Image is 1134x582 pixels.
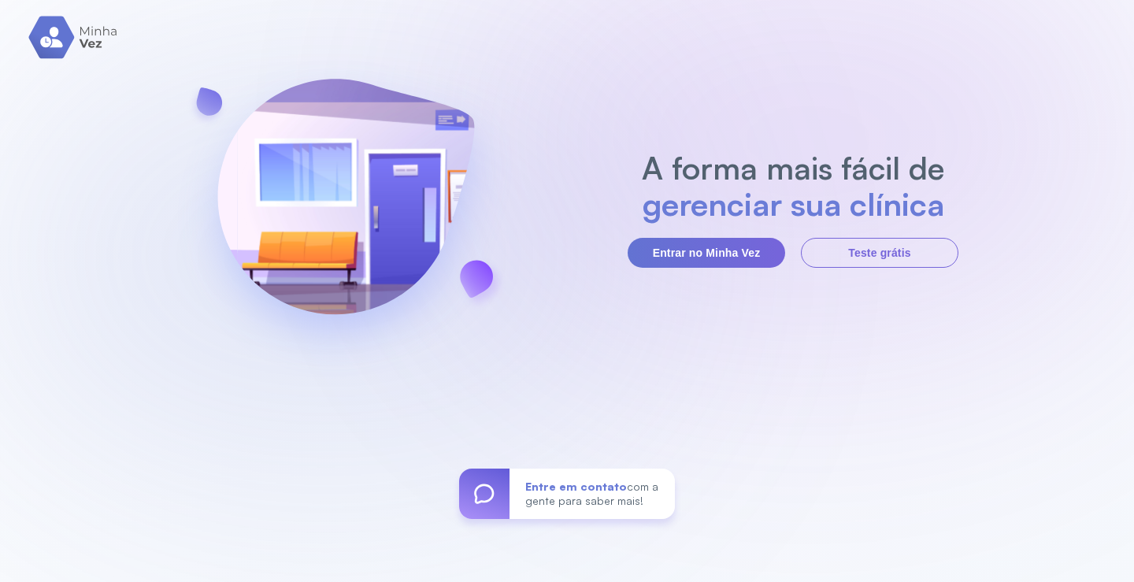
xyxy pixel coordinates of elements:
[801,238,958,268] button: Teste grátis
[176,37,516,380] img: banner-login.svg
[634,186,953,222] h2: gerenciar sua clínica
[628,238,785,268] button: Entrar no Minha Vez
[525,480,627,493] span: Entre em contato
[28,16,119,59] img: logo.svg
[510,469,675,519] div: com a gente para saber mais!
[634,150,953,186] h2: A forma mais fácil de
[459,469,675,519] a: Entre em contatocom a gente para saber mais!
